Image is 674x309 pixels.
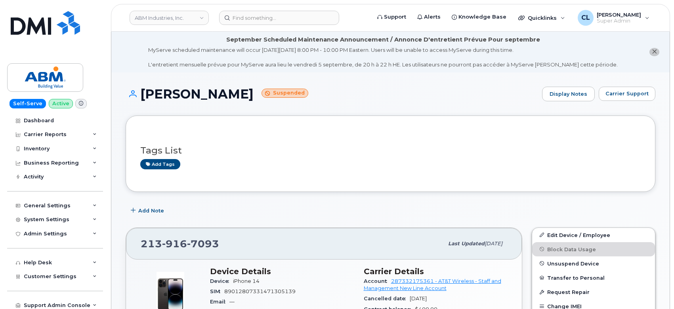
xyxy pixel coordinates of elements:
span: 213 [141,238,219,250]
a: Display Notes [542,87,595,102]
span: Device [210,278,233,284]
span: Unsuspend Device [547,260,599,266]
a: Edit Device / Employee [532,228,655,242]
span: Account [364,278,391,284]
span: iPhone 14 [233,278,260,284]
span: Cancelled date [364,296,410,301]
span: 89012807331471305139 [224,288,296,294]
button: Block Data Usage [532,242,655,256]
span: Email [210,299,229,305]
span: Add Note [138,207,164,214]
button: Transfer to Personal [532,271,655,285]
span: — [229,299,235,305]
button: close notification [649,48,659,56]
h3: Tags List [140,146,641,155]
button: Add Note [126,204,171,218]
a: Add tags [140,159,180,169]
span: Last updated [448,241,485,246]
h3: Device Details [210,267,354,276]
a: 287332175361 - AT&T Wireless - Staff and Management New Line Account [364,278,501,291]
span: [DATE] [485,241,502,246]
h3: Carrier Details [364,267,508,276]
span: [DATE] [410,296,427,301]
span: Carrier Support [605,90,649,97]
small: Suspended [262,89,308,98]
div: September Scheduled Maintenance Announcement / Annonce D'entretient Prévue Pour septembre [226,36,540,44]
span: 7093 [187,238,219,250]
h1: [PERSON_NAME] [126,87,538,101]
button: Request Repair [532,285,655,299]
div: MyServe scheduled maintenance will occur [DATE][DATE] 8:00 PM - 10:00 PM Eastern. Users will be u... [148,46,618,68]
button: Unsuspend Device [532,256,655,271]
span: SIM [210,288,224,294]
span: 916 [162,238,187,250]
button: Carrier Support [599,87,655,101]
